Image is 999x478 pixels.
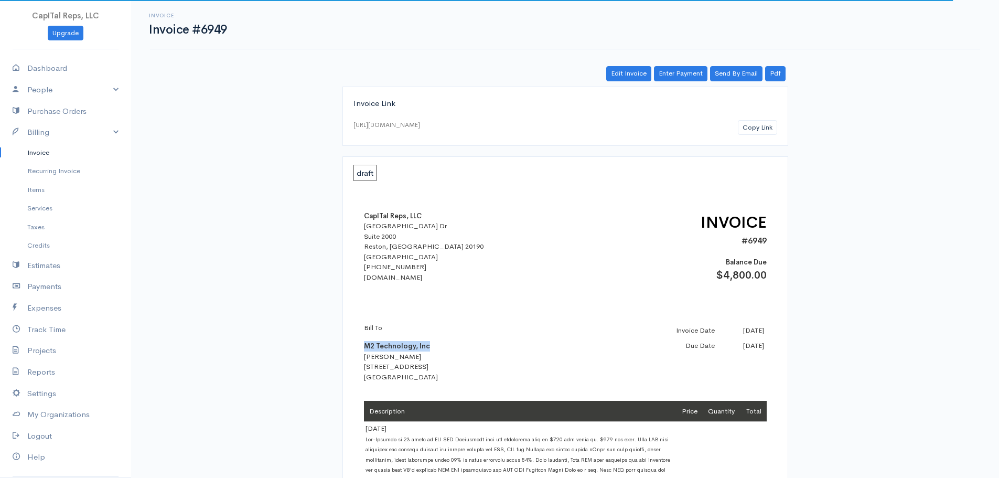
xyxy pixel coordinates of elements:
[353,98,777,110] div: Invoice Link
[703,401,740,422] td: Quantity
[364,342,430,350] b: M2 Technology, Inc
[636,323,718,338] td: Invoice Date
[364,323,547,383] div: [PERSON_NAME] [STREET_ADDRESS] [GEOGRAPHIC_DATA]
[149,23,227,36] h1: Invoice #6949
[654,66,707,81] a: Enter Payment
[676,401,703,422] td: Price
[353,120,420,130] div: [URL][DOMAIN_NAME]
[48,26,83,41] a: Upgrade
[726,258,767,267] span: Balance Due
[364,401,676,422] td: Description
[32,10,99,20] span: CapITal Reps, LLC
[701,213,767,232] span: INVOICE
[364,221,547,282] div: [GEOGRAPHIC_DATA] Dr Suite 2000 Reston, [GEOGRAPHIC_DATA] 20190 [GEOGRAPHIC_DATA] [PHONE_NUMBER] ...
[742,235,767,246] span: #6949
[606,66,651,81] a: Edit Invoice
[740,401,767,422] td: Total
[149,13,227,18] h6: Invoice
[717,323,766,338] td: [DATE]
[710,66,762,81] a: Send By Email
[717,338,766,354] td: [DATE]
[364,211,422,220] b: CapITal Reps, LLC
[765,66,786,81] a: Pdf
[364,323,547,333] p: Bill To
[636,338,718,354] td: Due Date
[353,165,377,181] span: draft
[738,120,777,135] button: Copy Link
[716,269,767,282] span: $4,800.00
